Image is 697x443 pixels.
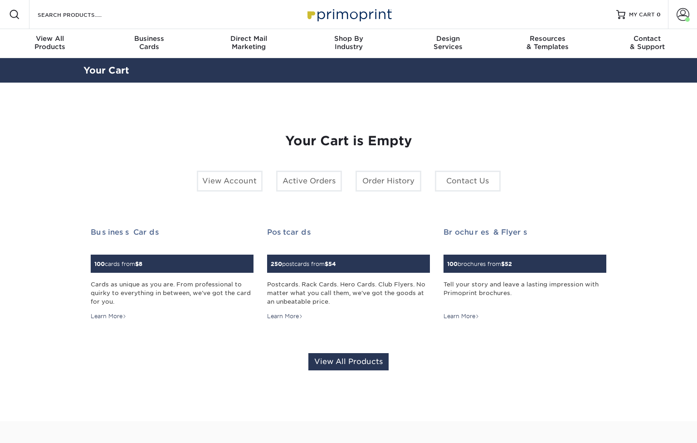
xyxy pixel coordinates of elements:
a: Your Cart [83,65,129,76]
span: 54 [328,261,336,267]
span: Direct Mail [199,34,299,43]
a: Contact Us [435,171,501,192]
span: Business [100,34,200,43]
span: Shop By [299,34,399,43]
div: Services [398,34,498,51]
span: 0 [657,11,661,18]
div: & Support [597,34,697,51]
h1: Your Cart is Empty [91,133,607,149]
img: Primoprint [303,5,394,24]
span: 52 [505,261,512,267]
div: Cards [100,34,200,51]
a: Contact& Support [597,29,697,58]
div: & Templates [498,34,598,51]
div: Learn More [444,312,479,320]
a: Direct MailMarketing [199,29,299,58]
a: Resources& Templates [498,29,598,58]
a: Order History [356,171,421,192]
input: SEARCH PRODUCTS..... [37,9,125,20]
a: Brochures & Flyers 100brochures from$52 Tell your story and leave a lasting impression with Primo... [444,228,606,320]
a: DesignServices [398,29,498,58]
a: Postcards 250postcards from$54 Postcards. Rack Cards. Hero Cards. Club Flyers. No matter what you... [267,228,430,320]
a: View Account [197,171,263,192]
a: Shop ByIndustry [299,29,399,58]
small: cards from [94,261,142,267]
a: Business Cards 100cards from$8 Cards as unique as you are. From professional to quirky to everyth... [91,228,253,320]
div: Cards as unique as you are. From professional to quirky to everything in between, we've got the c... [91,280,253,306]
span: MY CART [629,11,655,19]
a: BusinessCards [100,29,200,58]
a: View All Products [308,353,389,370]
span: Contact [597,34,697,43]
div: Industry [299,34,399,51]
div: Tell your story and leave a lasting impression with Primoprint brochures. [444,280,606,306]
small: brochures from [447,261,512,267]
span: Resources [498,34,598,43]
h2: Postcards [267,228,430,236]
span: 250 [271,261,282,267]
div: Learn More [267,312,303,320]
span: 100 [447,261,458,267]
div: Marketing [199,34,299,51]
span: $ [135,261,139,267]
div: Postcards. Rack Cards. Hero Cards. Club Flyers. No matter what you call them, we've got the goods... [267,280,430,306]
small: postcards from [271,261,336,267]
a: Active Orders [276,171,342,192]
h2: Business Cards [91,228,253,236]
img: Postcards [267,249,268,250]
span: 8 [139,261,142,267]
span: $ [325,261,328,267]
span: $ [501,261,505,267]
div: Learn More [91,312,127,320]
span: Design [398,34,498,43]
h2: Brochures & Flyers [444,228,606,236]
span: 100 [94,261,105,267]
